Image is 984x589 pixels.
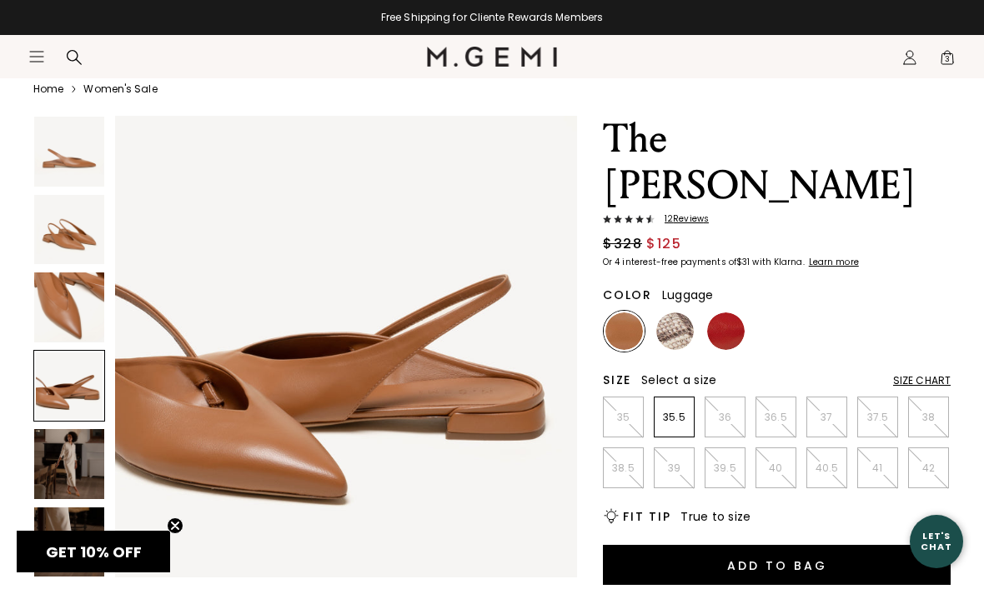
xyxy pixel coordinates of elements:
[893,374,951,387] div: Size Chart
[46,542,142,562] span: GET 10% OFF
[909,462,948,475] p: 42
[858,462,897,475] p: 41
[28,48,45,65] button: Open site menu
[115,116,577,577] img: The Rosanna
[756,411,796,424] p: 36.5
[910,531,963,552] div: Let's Chat
[604,411,643,424] p: 35
[656,312,694,350] img: Multi Python Print
[807,411,846,424] p: 37
[655,411,694,424] p: 35.5
[603,256,736,268] klarna-placement-style-body: Or 4 interest-free payments of
[705,462,745,475] p: 39.5
[427,47,558,67] img: M.Gemi
[752,256,806,268] klarna-placement-style-body: with Klarna
[707,312,745,350] img: Sunset Red
[34,429,104,499] img: The Rosanna
[646,234,681,254] span: $125
[680,508,751,525] span: True to size
[655,214,709,224] span: 12 Review s
[705,411,745,424] p: 36
[662,287,714,303] span: Luggage
[655,462,694,475] p: 39
[603,373,631,387] h2: Size
[605,312,643,350] img: Luggage
[603,545,951,585] button: Add to Bag
[807,257,859,267] a: Learn more
[623,510,670,523] h2: Fit Tip
[34,272,104,342] img: The Rosanna
[858,411,897,424] p: 37.5
[603,288,652,302] h2: Color
[603,116,951,209] h1: The [PERSON_NAME]
[807,462,846,475] p: 40.5
[909,411,948,424] p: 38
[756,462,796,475] p: 40
[17,531,170,572] div: GET 10% OFFClose teaser
[603,214,951,227] a: 12Reviews
[736,256,750,268] klarna-placement-style-amount: $31
[809,256,859,268] klarna-placement-style-cta: Learn more
[34,195,104,265] img: The Rosanna
[641,372,716,388] span: Select a size
[603,234,642,254] span: $328
[167,517,183,534] button: Close teaser
[34,507,104,577] img: The Rosanna
[604,462,643,475] p: 38.5
[34,117,104,187] img: The Rosanna
[939,52,956,69] span: 3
